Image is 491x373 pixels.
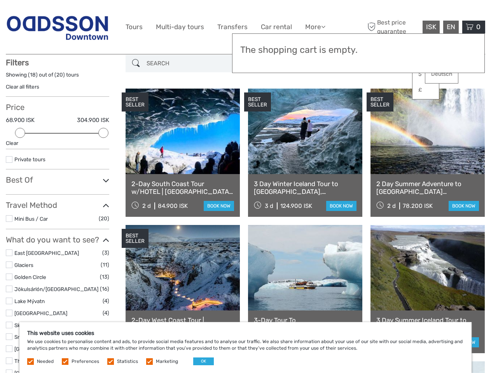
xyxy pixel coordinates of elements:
a: book now [449,201,479,211]
div: Showing ( ) out of ( ) tours [6,71,109,83]
h3: The shopping cart is empty. [240,45,477,56]
label: Marketing [156,358,178,365]
a: [GEOGRAPHIC_DATA] [14,346,67,352]
label: Statistics [117,358,138,365]
a: [GEOGRAPHIC_DATA] [14,310,67,316]
label: 20 [56,71,63,78]
span: (13) [100,272,109,281]
div: We use cookies to personalise content and ads, to provide social media features and to analyse ou... [19,322,472,373]
a: Car rental [261,21,292,33]
a: Golden Circle [14,274,46,280]
a: 2-Day South Coast Tour w/HOTEL | [GEOGRAPHIC_DATA], [GEOGRAPHIC_DATA], [GEOGRAPHIC_DATA] & Waterf... [131,180,234,196]
span: 2 d [387,202,396,209]
a: Skaftafell [14,322,37,328]
span: 2 d [142,202,151,209]
span: (11) [101,260,109,269]
button: Open LiveChat chat widget [89,12,99,21]
a: East [GEOGRAPHIC_DATA] [14,250,79,256]
span: ISK [426,23,436,31]
div: Clear [6,139,109,147]
span: Best price guarantee [365,18,421,35]
label: 68.900 ISK [6,116,35,124]
a: 3 Day Winter Iceland Tour to [GEOGRAPHIC_DATA], [GEOGRAPHIC_DATA], [GEOGRAPHIC_DATA] and [GEOGRAP... [254,180,356,196]
div: 124.900 ISK [280,202,312,209]
div: EN [443,21,459,33]
a: $ [412,67,439,81]
input: SEARCH [143,57,236,70]
a: Lake Mývatn [14,298,45,304]
div: 84.900 ISK [158,202,188,209]
span: 0 [475,23,482,31]
div: 78.200 ISK [403,202,433,209]
label: 304.900 ISK [77,116,109,124]
a: Thingvellir [14,358,39,364]
a: Deutsch [425,67,458,81]
img: Reykjavik Residence [6,11,109,43]
div: BEST SELLER [122,92,149,112]
span: (20) [99,214,109,223]
span: (1) [103,321,109,329]
a: £ [412,83,439,97]
h3: Travel Method [6,200,109,210]
a: Transfers [217,21,248,33]
div: BEST SELLER [367,92,393,112]
a: book now [326,201,356,211]
a: Multi-day tours [156,21,204,33]
a: Clear all filters [6,84,39,90]
a: More [305,21,325,33]
h3: What do you want to see? [6,235,109,244]
a: Jökulsárlón/[GEOGRAPHIC_DATA] [14,286,98,292]
div: BEST SELLER [244,92,271,112]
a: Tours [126,21,143,33]
span: (16) [100,284,109,293]
h3: Best Of [6,175,109,185]
label: 18 [30,71,36,78]
a: 3 Day Summer Iceland Tour to [GEOGRAPHIC_DATA], [GEOGRAPHIC_DATA] with Glacier Lagoon & Glacier Hike [376,316,479,332]
span: (4) [103,296,109,305]
a: Glaciers [14,262,33,268]
span: (3) [102,248,109,257]
label: Needed [37,358,54,365]
a: Private tours [14,156,45,162]
p: We're away right now. Please check back later! [11,14,88,20]
a: 2-Day West Coast Tour | [GEOGRAPHIC_DATA], [GEOGRAPHIC_DATA] w/Canyon Baths [131,316,234,332]
div: BEST SELLER [122,229,149,248]
label: Preferences [72,358,99,365]
a: Snæfellsnes [14,334,44,340]
a: book now [204,201,234,211]
strong: Filters [6,58,29,67]
h5: This website uses cookies [27,330,464,336]
a: 3-Day Tour To [GEOGRAPHIC_DATA] | [GEOGRAPHIC_DATA], [GEOGRAPHIC_DATA], [GEOGRAPHIC_DATA] & Glaci... [254,316,356,332]
span: 3 d [265,202,273,209]
a: Mini Bus / Car [14,216,48,222]
a: 2 Day Summer Adventure to [GEOGRAPHIC_DATA] [GEOGRAPHIC_DATA], Glacier Hiking, [GEOGRAPHIC_DATA],... [376,180,479,196]
span: (4) [103,309,109,317]
button: OK [193,357,214,365]
h3: Price [6,103,109,112]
